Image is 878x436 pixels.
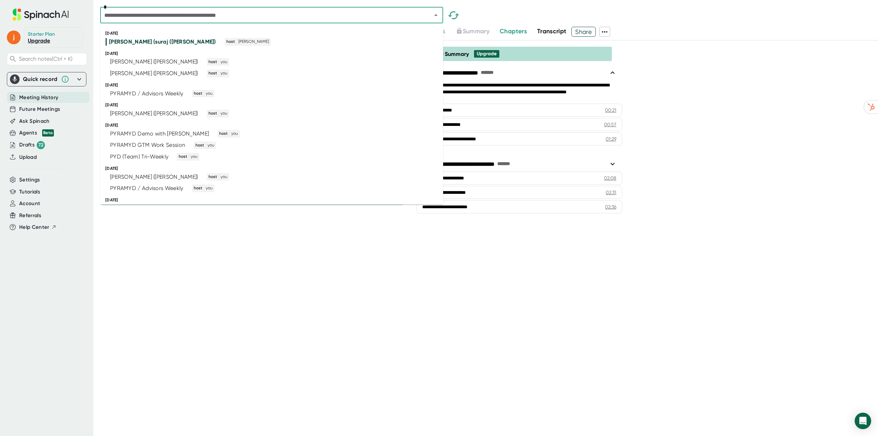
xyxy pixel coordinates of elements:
span: Help Center [19,223,49,231]
button: Help Center [19,223,57,231]
div: 02:08 [604,175,616,181]
span: you [230,131,239,137]
span: host [193,91,203,97]
div: [PERSON_NAME] ([PERSON_NAME]) [110,110,198,117]
span: host [225,39,236,45]
div: [DATE] [105,198,443,203]
button: Future Meetings [19,105,60,113]
span: j [7,31,21,44]
span: Share [572,26,595,38]
button: Account [19,200,40,208]
div: 01:29 [606,135,616,142]
span: you [219,174,228,180]
button: Chapters [500,27,527,36]
div: [DATE] [105,166,443,171]
div: [PERSON_NAME] ([PERSON_NAME]) [110,58,198,65]
button: Close [431,10,441,20]
div: [DATE] [105,83,443,88]
span: host [207,59,218,65]
div: Quick record [23,76,58,83]
div: [DATE] [105,51,443,56]
div: [PERSON_NAME] ([PERSON_NAME]) [110,70,198,77]
button: Agents Beta [19,129,54,137]
div: Agents [19,129,54,137]
div: 02:36 [605,203,616,210]
a: Upgrade [28,37,50,44]
div: [PERSON_NAME] ([PERSON_NAME]) [110,174,198,180]
span: host [207,70,218,76]
span: you [205,185,214,191]
div: Open Intercom Messenger [855,413,871,429]
div: PYRAMYD / Advisors Weekly [110,185,183,192]
span: you [190,154,199,160]
button: Upload [19,153,37,161]
button: Drafts 72 [19,141,45,149]
div: PYRAMYD / Advisors Weekly [110,90,183,97]
span: Basic AI Summary [423,51,469,57]
div: Starter Plan [28,31,55,37]
span: Transcript [537,27,567,35]
span: you [206,142,215,149]
div: [PERSON_NAME] (suraj ([PERSON_NAME]) [109,38,216,45]
span: you [219,110,228,117]
button: Summary [456,27,489,36]
div: PYRAMYD GTM Work Session [110,142,185,149]
span: host [207,174,218,180]
div: Beta [42,129,54,137]
div: [DATE] [105,123,443,128]
button: Referrals [19,212,41,220]
span: [PERSON_NAME] [237,39,270,45]
button: Ask Spinach [19,117,50,125]
span: you [205,91,214,97]
span: host [194,142,205,149]
span: host [218,131,229,137]
button: Share [571,27,596,37]
div: [DATE] [105,103,443,108]
button: Meeting History [19,94,58,102]
div: [DATE] [105,31,443,36]
div: Upgrade to access [456,27,500,37]
div: Quick record [10,72,83,86]
div: 00:57 [604,121,616,128]
div: PYD (Team) Tri-Weekly [110,153,168,160]
button: Transcript [537,27,567,36]
span: Search notes (Ctrl + K) [19,56,72,62]
button: Settings [19,176,40,184]
div: 00:21 [605,107,616,114]
span: host [207,110,218,117]
div: 72 [37,141,45,149]
div: Drafts [19,141,45,149]
span: you [219,59,228,65]
span: Chapters [500,27,527,35]
span: Summary [463,27,489,35]
span: host [193,185,203,191]
div: PYRAMYD Demo with [PERSON_NAME] [110,130,209,137]
span: host [178,154,188,160]
span: you [219,70,228,76]
div: 02:31 [606,189,616,196]
div: Upgrade [477,51,497,57]
button: Tutorials [19,188,40,196]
